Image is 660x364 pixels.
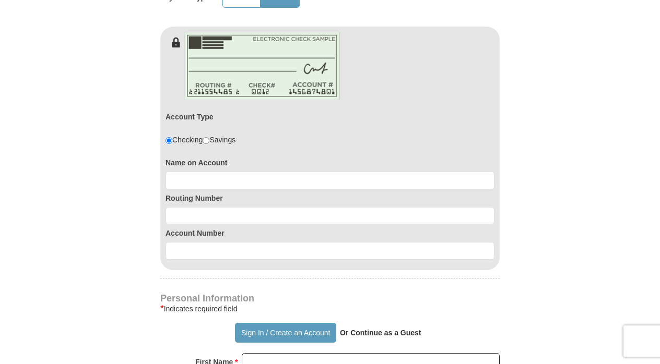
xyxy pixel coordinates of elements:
img: check-en.png [184,32,340,100]
strong: Or Continue as a Guest [340,329,421,337]
div: Indicates required field [160,302,500,315]
label: Name on Account [166,157,494,168]
button: Sign In / Create an Account [235,323,336,343]
h4: Personal Information [160,294,500,302]
label: Routing Number [166,193,494,203]
label: Account Number [166,228,494,238]
label: Account Type [166,112,214,122]
div: Checking Savings [166,135,235,145]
